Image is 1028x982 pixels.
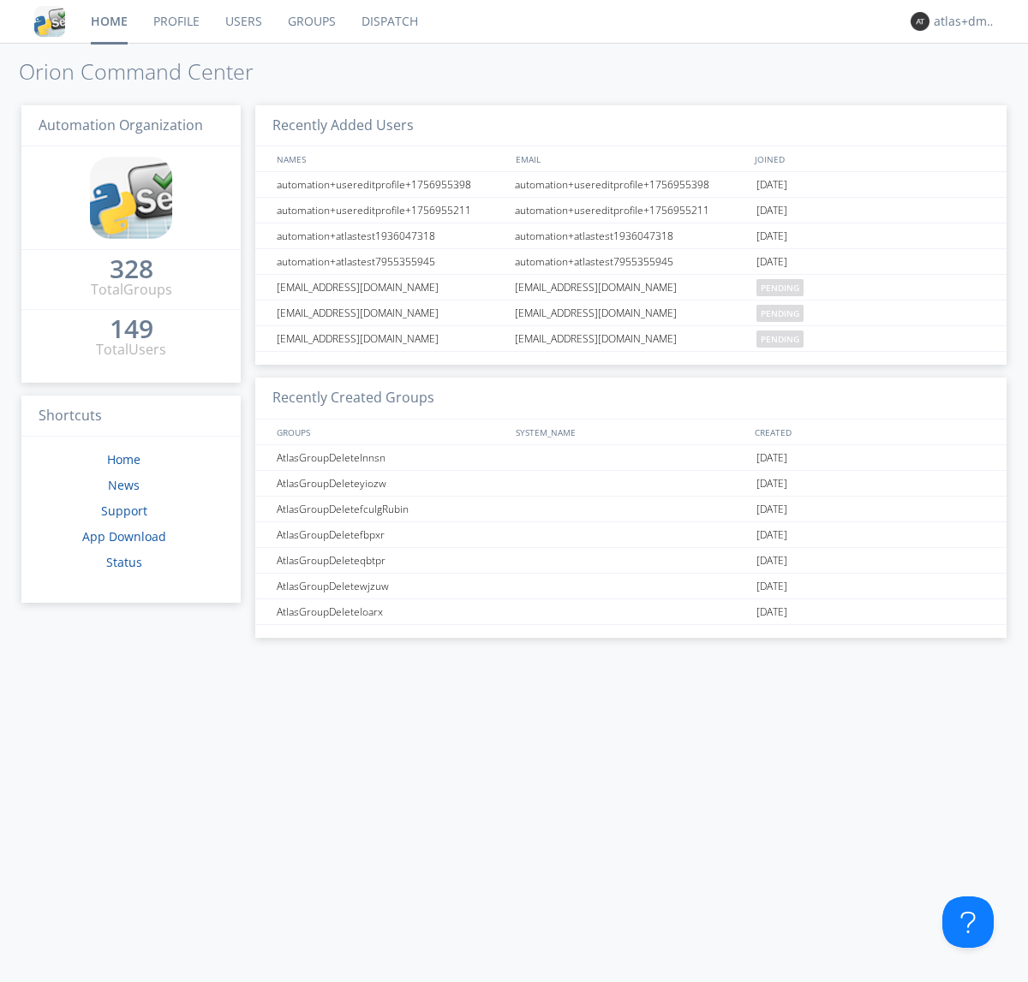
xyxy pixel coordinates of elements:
img: 373638.png [911,12,929,31]
div: [EMAIL_ADDRESS][DOMAIN_NAME] [511,301,752,325]
div: NAMES [272,146,507,171]
div: AtlasGroupDeleteyiozw [272,471,510,496]
span: [DATE] [756,548,787,574]
div: [EMAIL_ADDRESS][DOMAIN_NAME] [511,326,752,351]
div: SYSTEM_NAME [511,420,750,444]
div: AtlasGroupDeleteloarx [272,599,510,624]
div: [EMAIL_ADDRESS][DOMAIN_NAME] [511,275,752,300]
a: Home [107,451,140,467]
div: 149 [110,320,153,337]
span: [DATE] [756,223,787,249]
h3: Recently Added Users [255,105,1007,147]
div: automation+atlastest1936047318 [511,223,752,248]
div: AtlasGroupDeleteqbtpr [272,548,510,573]
a: [EMAIL_ADDRESS][DOMAIN_NAME][EMAIL_ADDRESS][DOMAIN_NAME]pending [255,326,1007,352]
a: automation+atlastest1936047318automation+atlastest1936047318[DATE] [255,223,1007,249]
span: [DATE] [756,599,787,625]
div: [EMAIL_ADDRESS][DOMAIN_NAME] [272,275,510,300]
div: AtlasGroupDeletefbpxr [272,522,510,547]
img: cddb5a64eb264b2086981ab96f4c1ba7 [34,6,65,37]
a: [EMAIL_ADDRESS][DOMAIN_NAME][EMAIL_ADDRESS][DOMAIN_NAME]pending [255,301,1007,326]
div: JOINED [750,146,990,171]
a: AtlasGroupDeleteqbtpr[DATE] [255,548,1007,574]
a: News [108,477,140,493]
a: AtlasGroupDeletewjzuw[DATE] [255,574,1007,599]
span: [DATE] [756,574,787,599]
div: AtlasGroupDeletefculgRubin [272,497,510,521]
a: automation+usereditprofile+1756955398automation+usereditprofile+1756955398[DATE] [255,172,1007,198]
div: automation+atlastest7955355945 [272,249,510,274]
div: automation+atlastest1936047318 [272,223,510,248]
div: EMAIL [511,146,750,171]
div: 328 [110,260,153,277]
span: [DATE] [756,497,787,522]
a: AtlasGroupDeleteyiozw[DATE] [255,471,1007,497]
a: [EMAIL_ADDRESS][DOMAIN_NAME][EMAIL_ADDRESS][DOMAIN_NAME]pending [255,275,1007,301]
a: 149 [110,320,153,340]
div: automation+usereditprofile+1756955398 [511,172,752,197]
span: pending [756,305,804,322]
a: 328 [110,260,153,280]
h3: Shortcuts [21,396,241,437]
div: automation+usereditprofile+1756955211 [511,198,752,223]
a: Support [101,503,147,519]
span: [DATE] [756,198,787,223]
div: automation+usereditprofile+1756955211 [272,198,510,223]
span: [DATE] [756,471,787,497]
div: AtlasGroupDeletewjzuw [272,574,510,598]
span: [DATE] [756,249,787,275]
div: [EMAIL_ADDRESS][DOMAIN_NAME] [272,301,510,325]
img: cddb5a64eb264b2086981ab96f4c1ba7 [90,157,172,239]
span: pending [756,330,804,348]
div: Total Users [96,340,166,360]
a: App Download [82,528,166,545]
h3: Recently Created Groups [255,378,1007,420]
span: pending [756,279,804,296]
div: automation+usereditprofile+1756955398 [272,172,510,197]
div: [EMAIL_ADDRESS][DOMAIN_NAME] [272,326,510,351]
div: AtlasGroupDeletelnnsn [272,445,510,470]
a: AtlasGroupDeletelnnsn[DATE] [255,445,1007,471]
div: atlas+dm+only+lead [934,13,998,30]
div: automation+atlastest7955355945 [511,249,752,274]
div: Total Groups [91,280,172,300]
a: automation+atlastest7955355945automation+atlastest7955355945[DATE] [255,249,1007,275]
iframe: Toggle Customer Support [942,896,994,948]
span: [DATE] [756,445,787,471]
div: CREATED [750,420,990,444]
span: [DATE] [756,172,787,198]
a: automation+usereditprofile+1756955211automation+usereditprofile+1756955211[DATE] [255,198,1007,223]
a: AtlasGroupDeletefbpxr[DATE] [255,522,1007,548]
div: GROUPS [272,420,507,444]
span: [DATE] [756,522,787,548]
a: Status [106,554,142,570]
span: Automation Organization [39,116,203,134]
a: AtlasGroupDeleteloarx[DATE] [255,599,1007,625]
a: AtlasGroupDeletefculgRubin[DATE] [255,497,1007,522]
